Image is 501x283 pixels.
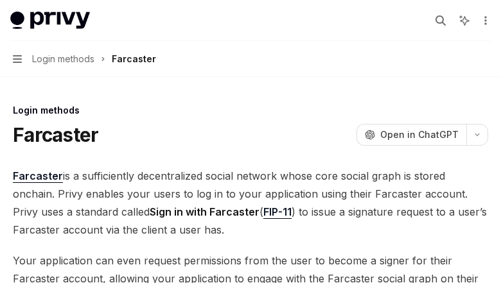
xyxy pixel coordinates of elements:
strong: Farcaster [13,169,63,182]
img: light logo [10,12,90,30]
button: More actions [478,12,491,30]
span: is a sufficiently decentralized social network whose core social graph is stored onchain. Privy e... [13,167,488,239]
a: FIP-11 [263,205,292,219]
div: Farcaster [112,51,156,67]
a: Farcaster [13,169,63,183]
div: Login methods [13,104,488,117]
span: Open in ChatGPT [380,128,459,141]
button: Open in ChatGPT [356,124,466,146]
strong: Sign in with Farcaster [150,205,259,218]
h1: Farcaster [13,123,98,146]
span: Login methods [32,51,94,67]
